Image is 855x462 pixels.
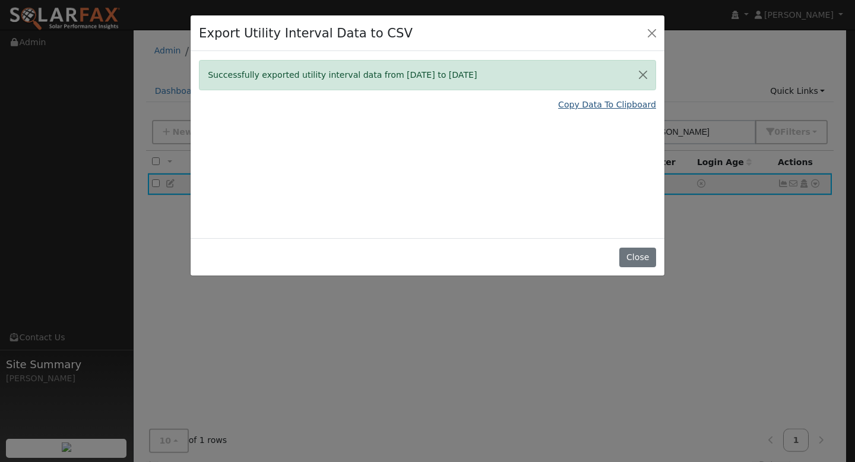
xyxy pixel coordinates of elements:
div: Successfully exported utility interval data from [DATE] to [DATE] [199,60,656,90]
a: Copy Data To Clipboard [558,99,656,111]
h4: Export Utility Interval Data to CSV [199,24,413,43]
button: Close [631,61,655,90]
button: Close [644,24,660,41]
button: Close [619,248,655,268]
